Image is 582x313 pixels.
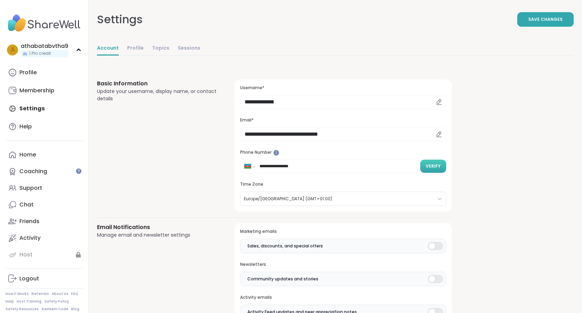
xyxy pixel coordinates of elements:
a: Support [6,180,83,196]
a: Activity [6,230,83,246]
a: Topics [152,42,169,56]
a: FAQ [71,291,78,296]
iframe: Spotlight [76,168,81,174]
a: Blog [71,307,79,312]
a: About Us [52,291,68,296]
span: Community updates and stories [247,276,318,282]
div: Support [19,184,42,192]
span: Verify [426,163,441,169]
button: Verify [420,160,446,173]
a: Sessions [178,42,200,56]
span: Sales, discounts, and special offers [247,243,323,249]
a: Logout [6,270,83,287]
a: Chat [6,196,83,213]
h3: Phone Number [240,150,446,155]
h3: Activity emails [240,295,446,301]
div: Manage email and newsletter settings [97,231,218,239]
a: Safety Resources [6,307,39,312]
a: Profile [6,64,83,81]
span: Save Changes [528,16,563,23]
div: Host [19,251,33,259]
div: Logout [19,275,39,282]
a: Referrals [32,291,49,296]
img: Azerbaijan [245,164,251,168]
a: Redeem Code [42,307,68,312]
div: Coaching [19,168,47,175]
a: Membership [6,82,83,99]
h3: Email Notifications [97,223,218,231]
a: How It Works [6,291,29,296]
a: Host [6,246,83,263]
a: Friends [6,213,83,230]
a: Help [6,299,14,304]
div: Friends [19,218,39,225]
button: Save Changes [517,12,574,27]
h3: Time Zone [240,181,446,187]
div: Activity [19,234,41,242]
div: Profile [19,69,37,76]
h3: Basic Information [97,79,218,88]
img: ShareWell Nav Logo [6,11,83,35]
iframe: Spotlight [273,150,279,156]
h3: Username* [240,85,446,91]
a: Profile [127,42,144,56]
a: Host Training [17,299,42,304]
div: Chat [19,201,34,209]
h3: Email* [240,117,446,123]
div: Help [19,123,32,130]
a: Coaching [6,163,83,180]
span: a [11,45,15,54]
div: Settings [97,11,143,28]
a: Help [6,118,83,135]
h3: Marketing emails [240,229,446,235]
h3: Newsletters [240,262,446,268]
div: Home [19,151,36,159]
a: Home [6,146,83,163]
div: Membership [19,87,54,94]
a: Account [97,42,119,56]
span: 1 Pro credit [29,51,51,57]
div: athabatabvtha9 [21,42,68,50]
div: Update your username, display name, or contact details [97,88,218,102]
a: Safety Policy [44,299,69,304]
